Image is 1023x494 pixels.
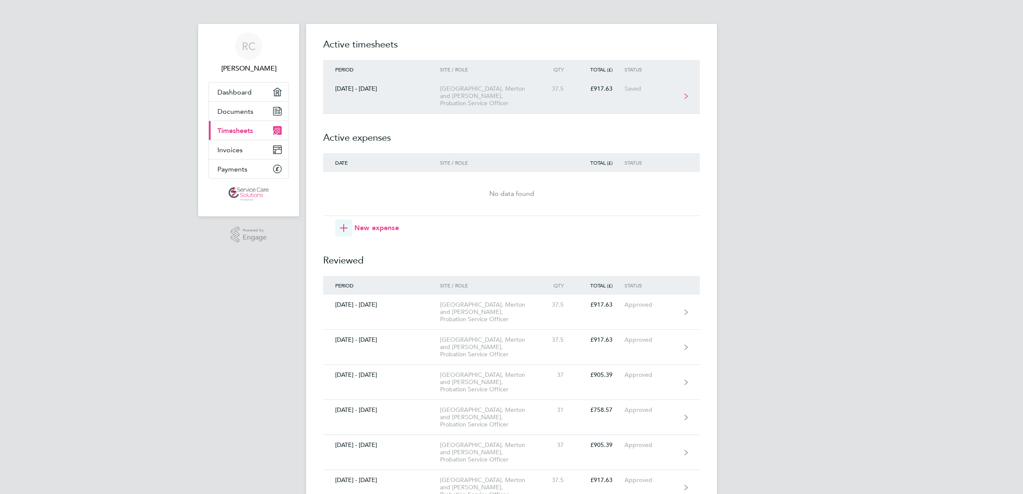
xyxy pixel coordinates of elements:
div: [DATE] - [DATE] [323,301,440,308]
span: Rahnee Coombs [208,63,289,74]
div: [DATE] - [DATE] [323,371,440,379]
div: £758.57 [576,406,625,414]
span: RC [242,41,256,52]
div: Approved [625,301,677,308]
div: Approved [625,441,677,449]
span: Timesheets [217,127,253,135]
a: Dashboard [209,83,288,101]
a: Invoices [209,140,288,159]
div: [DATE] - [DATE] [323,441,440,449]
div: Site / Role [440,160,538,166]
div: No data found [323,189,700,199]
div: £917.63 [576,85,625,92]
div: 37 [538,441,576,449]
div: [DATE] - [DATE] [323,336,440,343]
div: Site / Role [440,66,538,72]
div: Site / Role [440,282,538,288]
div: 37.5 [538,336,576,343]
div: 37.5 [538,476,576,484]
span: Period [335,66,354,73]
div: Approved [625,336,677,343]
div: £905.39 [576,441,625,449]
span: Powered by [243,227,267,234]
a: Documents [209,102,288,121]
div: [DATE] - [DATE] [323,85,440,92]
img: servicecare-logo-retina.png [229,187,269,201]
a: [DATE] - [DATE][GEOGRAPHIC_DATA], Merton and [PERSON_NAME], Probation Service Officer37£905.39App... [323,435,700,470]
div: Approved [625,371,677,379]
div: Total (£) [576,160,625,166]
nav: Main navigation [198,24,299,216]
span: Dashboard [217,88,252,96]
div: Status [625,160,677,166]
div: [GEOGRAPHIC_DATA], Merton and [PERSON_NAME], Probation Service Officer [440,301,538,323]
span: Invoices [217,146,243,154]
h2: Reviewed [323,237,700,276]
div: [GEOGRAPHIC_DATA], Merton and [PERSON_NAME], Probation Service Officer [440,85,538,107]
span: Engage [243,234,267,241]
span: Payments [217,165,247,173]
div: [GEOGRAPHIC_DATA], Merton and [PERSON_NAME], Probation Service Officer [440,371,538,393]
div: Date [323,160,440,166]
h2: Active timesheets [323,38,700,60]
a: [DATE] - [DATE][GEOGRAPHIC_DATA], Merton and [PERSON_NAME], Probation Service Officer31£758.57App... [323,400,700,435]
a: [DATE] - [DATE][GEOGRAPHIC_DATA], Merton and [PERSON_NAME], Probation Service Officer37.5£917.63S... [323,79,700,114]
div: 37.5 [538,85,576,92]
a: Timesheets [209,121,288,140]
div: Total (£) [576,282,625,288]
h2: Active expenses [323,114,700,153]
div: [GEOGRAPHIC_DATA], Merton and [PERSON_NAME], Probation Service Officer [440,406,538,428]
div: Total (£) [576,66,625,72]
a: [DATE] - [DATE][GEOGRAPHIC_DATA], Merton and [PERSON_NAME], Probation Service Officer37£905.39App... [323,365,700,400]
a: [DATE] - [DATE][GEOGRAPHIC_DATA], Merton and [PERSON_NAME], Probation Service Officer37.5£917.63A... [323,330,700,365]
div: £905.39 [576,371,625,379]
a: Payments [209,160,288,178]
div: Status [625,282,677,288]
div: 37.5 [538,301,576,308]
a: [DATE] - [DATE][GEOGRAPHIC_DATA], Merton and [PERSON_NAME], Probation Service Officer37.5£917.63A... [323,295,700,330]
a: RC[PERSON_NAME] [208,33,289,74]
div: £917.63 [576,301,625,308]
div: Approved [625,406,677,414]
a: Go to home page [208,187,289,201]
span: New expense [354,223,399,233]
span: Period [335,282,354,289]
div: Status [625,66,677,72]
div: 37 [538,371,576,379]
div: 31 [538,406,576,414]
button: New expense [335,219,399,237]
div: [DATE] - [DATE] [323,476,440,484]
div: Approved [625,476,677,484]
div: £917.63 [576,336,625,343]
div: [GEOGRAPHIC_DATA], Merton and [PERSON_NAME], Probation Service Officer [440,336,538,358]
div: Saved [625,85,677,92]
div: [GEOGRAPHIC_DATA], Merton and [PERSON_NAME], Probation Service Officer [440,441,538,463]
div: Qty [538,66,576,72]
a: Powered byEngage [231,227,267,243]
span: Documents [217,107,253,115]
div: £917.63 [576,476,625,484]
div: Qty [538,282,576,288]
div: [DATE] - [DATE] [323,406,440,414]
